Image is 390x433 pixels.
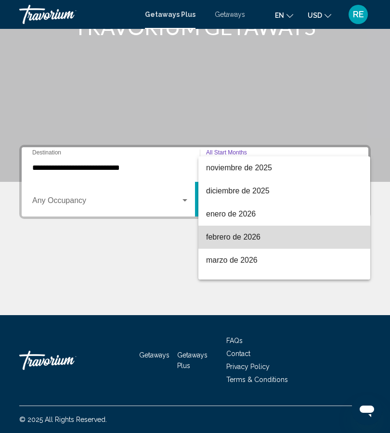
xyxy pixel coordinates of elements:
iframe: Botón para iniciar la ventana de mensajería [351,395,382,425]
span: diciembre de 2025 [206,179,363,203]
span: marzo de 2026 [206,249,363,272]
span: enero de 2026 [206,203,363,226]
span: noviembre de 2025 [206,156,363,179]
span: abril de 2026 [206,272,363,295]
span: febrero de 2026 [206,226,363,249]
